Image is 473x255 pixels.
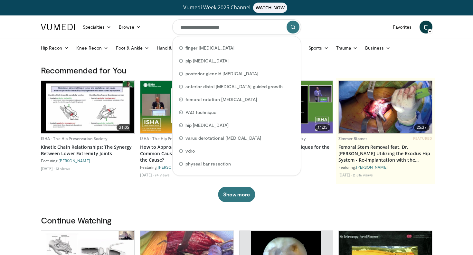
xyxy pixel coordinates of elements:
[185,148,195,154] span: vdro
[117,124,132,131] span: 21:05
[37,42,73,54] a: Hip Recon
[338,172,352,177] li: [DATE]
[389,21,416,33] a: Favorites
[338,136,367,141] a: Zimmer Biomet
[41,65,432,75] h3: Recommended for You
[79,21,115,33] a: Specialties
[41,158,135,163] div: Featuring:
[185,122,229,128] span: hip [MEDICAL_DATA]
[41,215,432,225] h3: Continue Watching
[185,58,229,64] span: pip [MEDICAL_DATA]
[153,42,194,54] a: Hand & Wrist
[339,81,432,133] img: 8704042d-15d5-4ce9-b753-6dec72ffdbb1.620x360_q85_upscale.jpg
[140,136,206,141] a: ISHA - The Hip Preservation Society
[185,83,283,90] span: anterior distal [MEDICAL_DATA] guided growth
[140,172,154,177] li: [DATE]
[41,144,135,157] a: Kinetic Chain Relationships: The Synergy Between Lower Extremity Joints
[414,124,430,131] span: 25:27
[185,161,231,167] span: physeal bar resection
[361,42,394,54] a: Business
[112,42,153,54] a: Foot & Ankle
[315,124,330,131] span: 11:25
[185,96,257,103] span: femoral rotation [MEDICAL_DATA]
[59,158,90,163] a: [PERSON_NAME]
[185,109,217,116] span: PAO technique
[172,19,301,35] input: Search topics, interventions
[42,3,431,13] a: Vumedi Week 2025 ChannelWATCH NOW
[158,165,189,169] a: [PERSON_NAME]
[338,165,432,170] div: Featuring:
[353,172,373,177] li: 2,816 views
[332,42,362,54] a: Trauma
[140,81,234,133] a: 14:31
[140,144,234,163] a: How to Approach the Failed Hip Scope? Common Causes and How Do We Assess the Cause?
[413,136,432,141] span: FEATURED
[55,166,70,171] li: 13 views
[339,81,432,133] a: 25:27
[239,136,306,141] a: ISHA - The Hip Preservation Society
[356,165,388,169] a: [PERSON_NAME]
[41,81,135,133] img: 32a4bfa3-d390-487e-829c-9985ff2db92b.620x360_q85_upscale.jpg
[185,135,261,141] span: varus derotational [MEDICAL_DATA]
[41,81,135,133] a: 21:05
[420,21,432,33] a: C
[338,144,432,163] a: Femoral Stem Removal feat. Dr. [PERSON_NAME] Utilizing the Exodus Hip System - Re-Implantation wi...
[140,165,234,170] div: Featuring:
[185,45,234,51] span: finger [MEDICAL_DATA]
[305,42,332,54] a: Sports
[41,24,75,30] img: VuMedi Logo
[253,3,287,13] span: WATCH NOW
[185,71,258,77] span: posterior glenoid [MEDICAL_DATA]
[41,166,55,171] li: [DATE]
[72,42,112,54] a: Knee Recon
[140,81,234,133] img: f1fee1a0-3d29-45b5-b602-62f68786c9f7.620x360_q85_upscale.jpg
[41,136,107,141] a: ISHA - The Hip Preservation Society
[218,187,255,202] button: Show more
[115,21,145,33] a: Browse
[155,172,170,177] li: 74 views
